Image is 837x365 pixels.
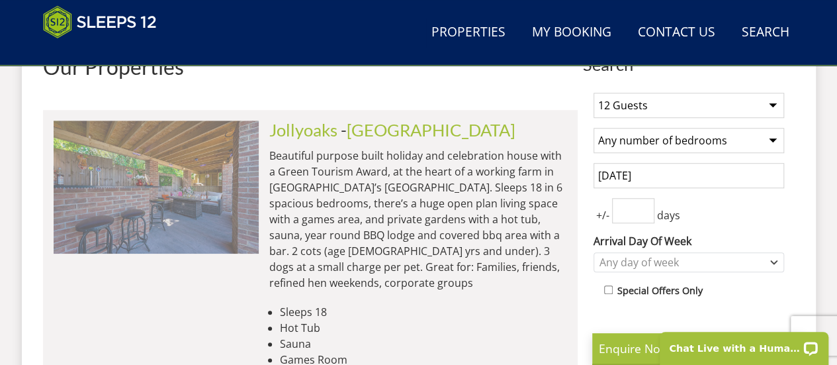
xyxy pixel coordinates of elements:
a: My Booking [527,18,617,48]
div: Any day of week [596,255,768,270]
label: Arrival Day Of Week [594,233,784,249]
li: Sleeps 18 [280,304,567,320]
a: Search [736,18,795,48]
li: Sauna [280,336,567,352]
a: Contact Us [633,18,721,48]
li: Hot Tub [280,320,567,336]
p: Beautiful purpose built holiday and celebration house with a Green Tourism Award, at the heart of... [269,148,567,291]
div: Combobox [594,252,784,272]
a: [GEOGRAPHIC_DATA] [347,120,515,140]
span: days [654,207,683,223]
span: - [341,120,515,140]
p: Enquire Now [599,340,797,357]
iframe: Customer reviews powered by Trustpilot [36,46,175,58]
a: Jollyoaks [269,120,337,140]
a: Properties [426,18,511,48]
img: Sleeps 12 [43,5,157,38]
label: Special Offers Only [617,284,703,298]
img: jollyoaks-holiday-home-somerset-sleeps-11.original.jpg [54,121,259,253]
span: Search [583,55,795,74]
h1: Our Properties [43,55,578,78]
input: Arrival Date [594,163,784,188]
iframe: LiveChat chat widget [651,323,837,365]
span: +/- [594,207,612,223]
